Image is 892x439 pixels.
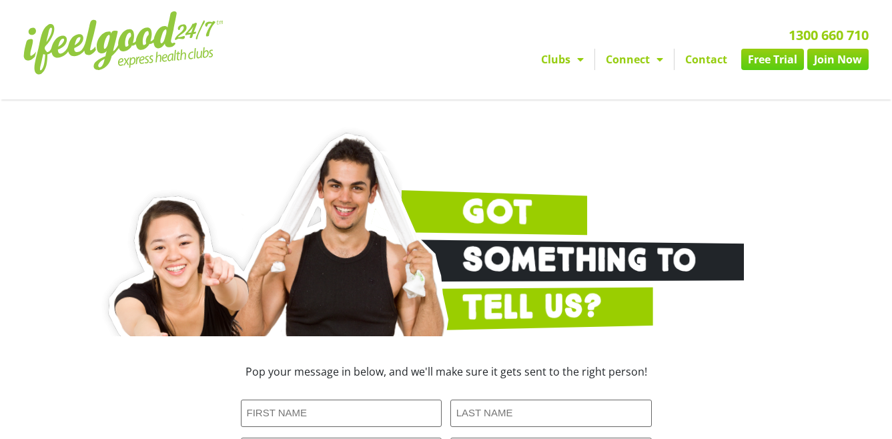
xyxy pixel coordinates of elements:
a: Clubs [530,49,594,70]
a: Join Now [807,49,869,70]
input: LAST NAME [450,400,652,427]
input: FIRST NAME [241,400,442,427]
a: Connect [595,49,674,70]
a: Free Trial [741,49,804,70]
a: 1300 660 710 [789,26,869,44]
h3: Pop your message in below, and we'll make sure it gets sent to the right person! [153,366,740,377]
a: Contact [675,49,738,70]
nav: Menu [324,49,869,70]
